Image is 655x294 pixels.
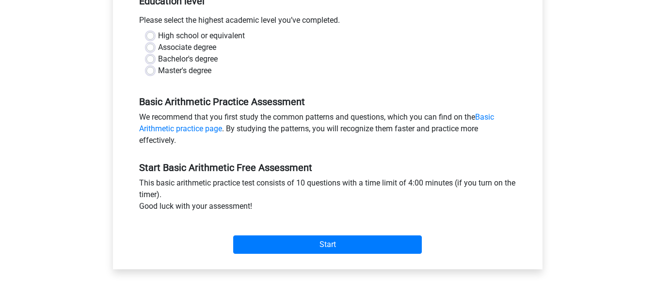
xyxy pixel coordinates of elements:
h5: Basic Arithmetic Practice Assessment [139,96,516,108]
label: Associate degree [158,42,216,53]
input: Start [233,235,422,254]
label: Master's degree [158,65,211,77]
label: High school or equivalent [158,30,245,42]
h5: Start Basic Arithmetic Free Assessment [139,162,516,173]
div: This basic arithmetic practice test consists of 10 questions with a time limit of 4:00 minutes (i... [132,177,524,216]
div: We recommend that you first study the common patterns and questions, which you can find on the . ... [132,111,524,150]
div: Please select the highest academic level you’ve completed. [132,15,524,30]
label: Bachelor's degree [158,53,218,65]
